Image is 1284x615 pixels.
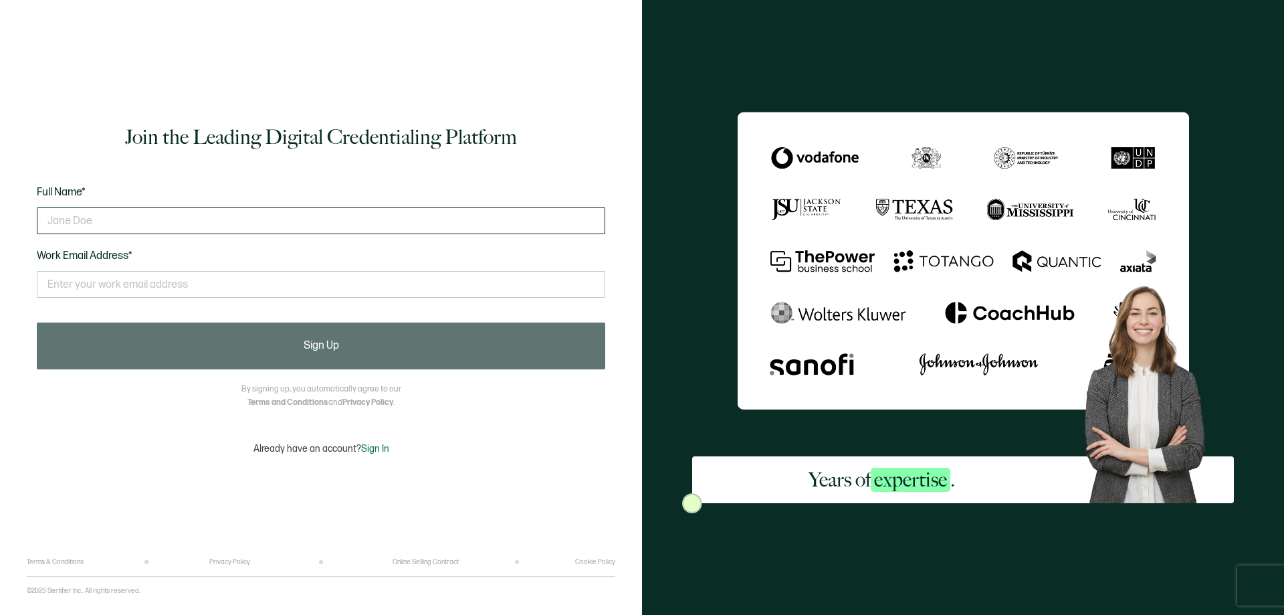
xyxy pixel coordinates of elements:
[253,443,389,454] p: Already have an account?
[37,207,605,234] input: Jane Doe
[682,493,702,513] img: Sertifier Signup
[37,271,605,298] input: Enter your work email address
[247,398,328,408] a: Terms and Conditions
[871,468,950,492] span: expertise
[241,383,401,410] p: By signing up, you automatically agree to our and .
[37,186,86,199] span: Full Name*
[125,124,517,151] h1: Join the Leading Digital Credentialing Platform
[37,323,605,369] button: Sign Up
[738,112,1189,410] img: Sertifier Signup - Years of <span class="strong-h">expertise</span>.
[1071,275,1234,503] img: Sertifier Signup - Years of <span class="strong-h">expertise</span>. Hero
[304,341,339,351] span: Sign Up
[209,558,250,566] a: Privacy Policy
[809,466,955,493] h2: Years of .
[27,558,84,566] a: Terms & Conditions
[393,558,459,566] a: Online Selling Contract
[27,587,140,595] p: ©2025 Sertifier Inc.. All rights reserved.
[361,443,389,454] span: Sign In
[37,250,132,262] span: Work Email Address*
[342,398,393,408] a: Privacy Policy
[575,558,615,566] a: Cookie Policy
